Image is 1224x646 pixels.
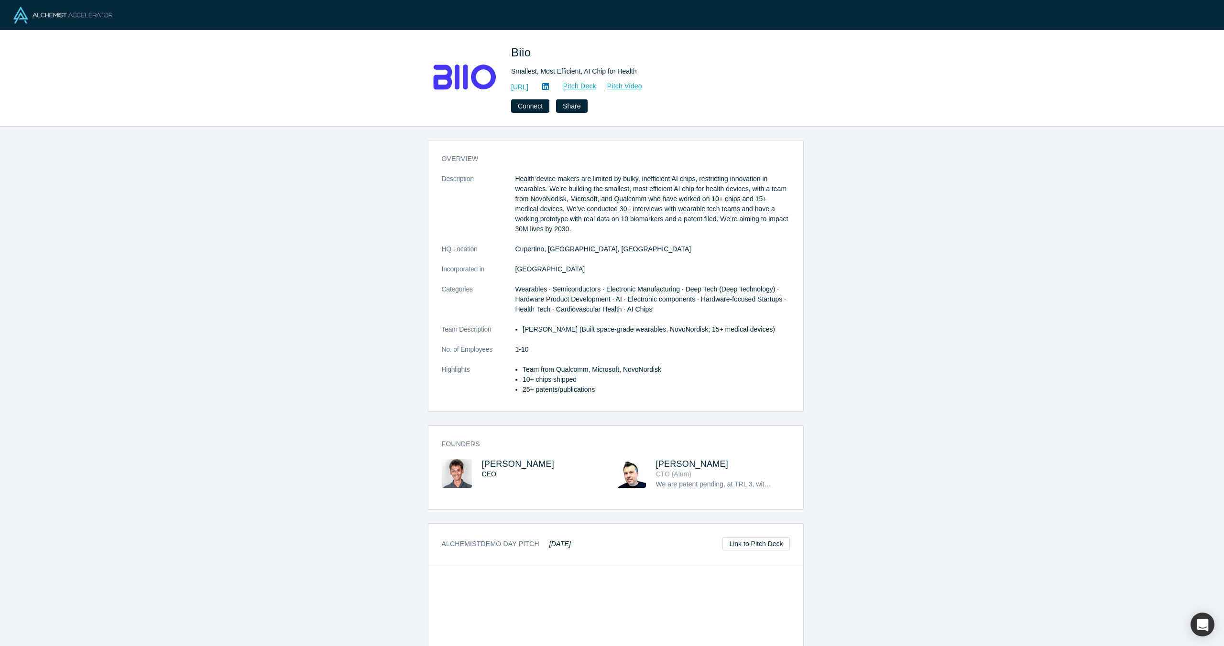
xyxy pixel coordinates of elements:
[442,324,515,345] dt: Team Description
[553,81,597,92] a: Pitch Deck
[656,470,691,478] span: CTO (Alum)
[511,66,779,76] div: Smallest, Most Efficient, AI Chip for Health
[442,459,472,488] img: Satyam Goel's Profile Image
[442,284,515,324] dt: Categories
[549,540,571,548] em: [DATE]
[523,375,790,385] p: 10+ chips shipped
[616,459,646,488] img: David Novotny's Profile Image
[511,46,535,59] span: Biio
[431,44,498,111] img: Biio's Logo
[482,459,555,469] a: [PERSON_NAME]
[442,439,776,449] h3: Founders
[523,324,790,334] li: [PERSON_NAME] (Built space-grade wearables, NovoNordisk; 15+ medical devices)
[523,365,790,375] p: Team from Qualcomm, Microsoft, NovoNordisk
[523,385,790,395] p: 25+ patents/publications
[442,154,776,164] h3: overview
[442,365,515,405] dt: Highlights
[515,345,790,355] dd: 1-10
[13,7,112,23] img: Alchemist Logo
[442,244,515,264] dt: HQ Location
[511,99,549,113] button: Connect
[515,285,787,313] span: Wearables · Semiconductors · Electronic Manufacturing · Deep Tech (Deep Technology) · Hardware Pr...
[515,244,790,254] dd: Cupertino, [GEOGRAPHIC_DATA], [GEOGRAPHIC_DATA]
[656,459,729,469] a: [PERSON_NAME]
[556,99,587,113] button: Share
[442,539,571,549] h3: Alchemist Demo Day Pitch
[597,81,643,92] a: Pitch Video
[442,345,515,365] dt: No. of Employees
[442,174,515,244] dt: Description
[482,470,496,478] span: CEO
[515,264,790,274] dd: [GEOGRAPHIC_DATA]
[722,537,789,550] a: Link to Pitch Deck
[442,264,515,284] dt: Incorporated in
[511,82,528,92] a: [URL]
[515,174,790,234] p: Health device makers are limited by bulky, inefficient AI chips, restricting innovation in wearab...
